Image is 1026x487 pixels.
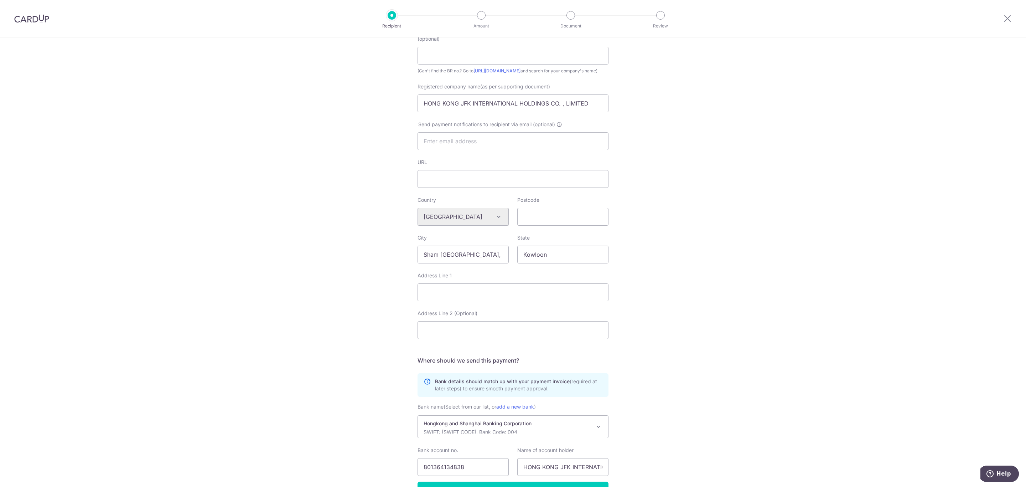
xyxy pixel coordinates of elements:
[517,234,530,241] label: State
[418,447,458,454] label: Bank account no.
[418,403,536,411] label: Bank name
[418,132,608,150] input: Enter email address
[418,35,440,42] span: (optional)
[14,14,49,23] img: CardUp
[418,159,427,166] label: URL
[424,429,591,436] p: SWIFT: [SWIFT_CODE], Bank Code: 004
[418,67,608,75] div: (Can't find the BR no.? Go to and search for your company's name)
[418,356,608,365] h5: Where should we send this payment?
[418,83,550,89] span: Registered company name(as per supporting document)
[418,416,608,438] span: Hongkong and Shanghai Banking Corporation
[424,420,591,427] p: Hongkong and Shanghai Banking Corporation
[455,22,508,30] p: Amount
[418,272,452,279] label: Address Line 1
[435,378,602,392] p: Bank details should match up with your payment invoice
[418,234,427,241] label: City
[16,5,31,11] span: Help
[980,466,1019,483] iframe: Opens a widget where you can find more information
[517,196,539,204] label: Postcode
[544,22,597,30] p: Document
[496,404,534,410] a: add a new bank
[444,404,536,410] span: (Select from our list, or )
[418,196,436,204] label: Country
[366,22,418,30] p: Recipient
[418,415,608,438] span: Hongkong and Shanghai Banking Corporation
[473,68,520,73] a: [URL][DOMAIN_NAME]
[418,310,477,317] label: Address Line 2 (Optional)
[418,121,555,128] span: Send payment notifications to recipient via email (optional)
[517,447,574,454] label: Name of account holder
[634,22,687,30] p: Review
